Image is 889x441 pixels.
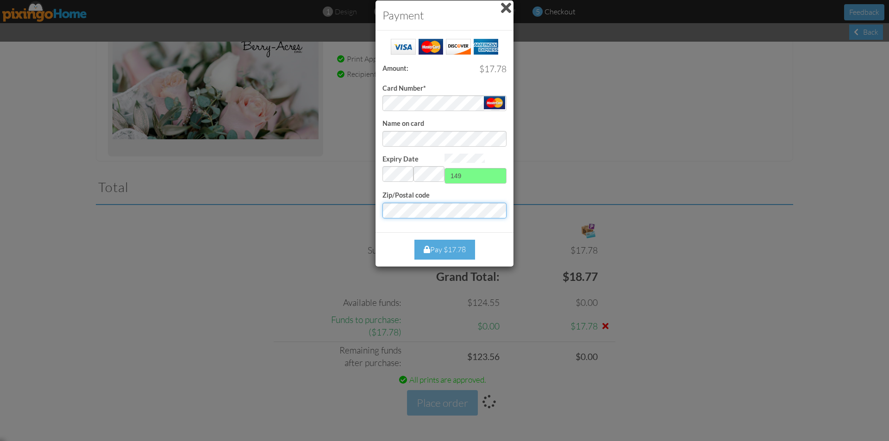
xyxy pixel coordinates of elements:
label: Zip/Postal code [382,191,430,200]
label: Name on card [382,119,424,129]
h3: Payment [382,7,507,23]
img: mastercard.png [484,96,505,109]
label: Expiry Date [382,155,419,164]
label: Card Number* [382,84,426,93]
div: Pay $17.78 [414,240,475,260]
